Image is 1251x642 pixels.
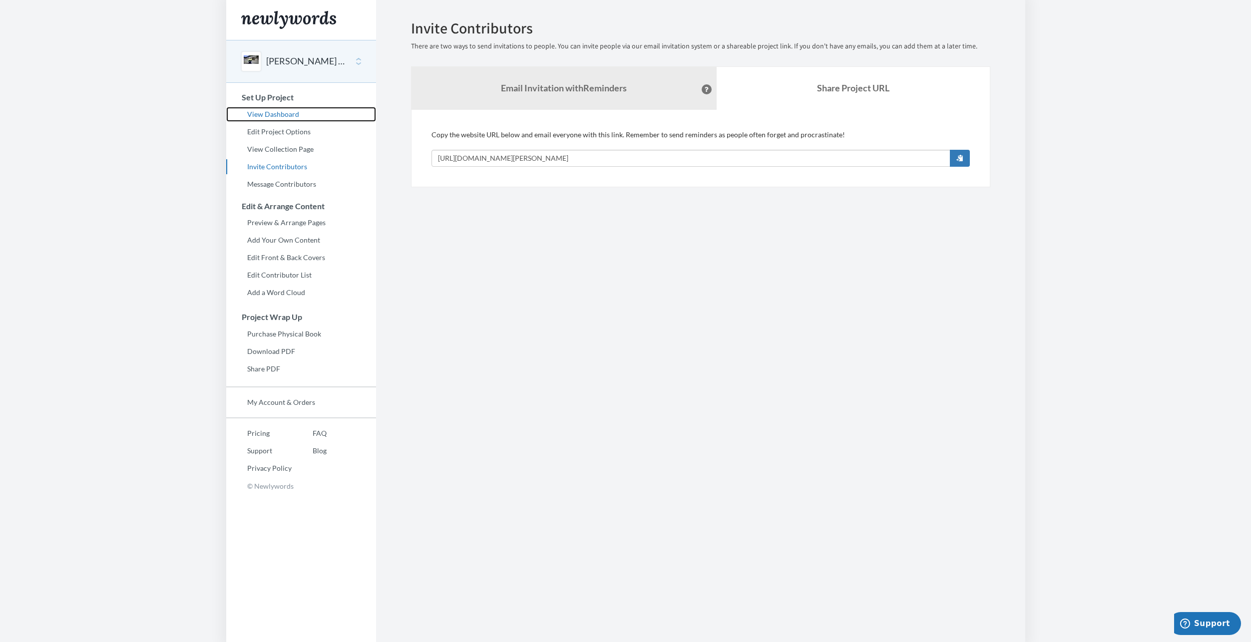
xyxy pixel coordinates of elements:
a: Preview & Arrange Pages [226,215,376,230]
a: Download PDF [226,344,376,359]
strong: Email Invitation with Reminders [501,82,627,93]
a: Blog [292,443,327,458]
a: Support [226,443,292,458]
a: Add a Word Cloud [226,285,376,300]
a: Pricing [226,426,292,441]
a: Edit Front & Back Covers [226,250,376,265]
a: View Collection Page [226,142,376,157]
a: Message Contributors [226,177,376,192]
h3: Edit & Arrange Content [227,202,376,211]
h3: Set Up Project [227,93,376,102]
a: Privacy Policy [226,461,292,476]
div: Copy the website URL below and email everyone with this link. Remember to send reminders as peopl... [431,130,970,167]
a: FAQ [292,426,327,441]
a: Edit Project Options [226,124,376,139]
a: Invite Contributors [226,159,376,174]
a: Add Your Own Content [226,233,376,248]
p: There are two ways to send invitations to people. You can invite people via our email invitation ... [411,41,990,51]
b: Share Project URL [817,82,889,93]
img: Newlywords logo [241,11,336,29]
h3: Project Wrap Up [227,313,376,321]
p: © Newlywords [226,478,376,494]
a: Edit Contributor List [226,268,376,283]
a: Share PDF [226,361,376,376]
button: [PERSON_NAME] Reflections [266,55,347,68]
a: View Dashboard [226,107,376,122]
iframe: Opens a widget where you can chat to one of our agents [1174,612,1241,637]
a: Purchase Physical Book [226,326,376,341]
h2: Invite Contributors [411,20,990,36]
a: My Account & Orders [226,395,376,410]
